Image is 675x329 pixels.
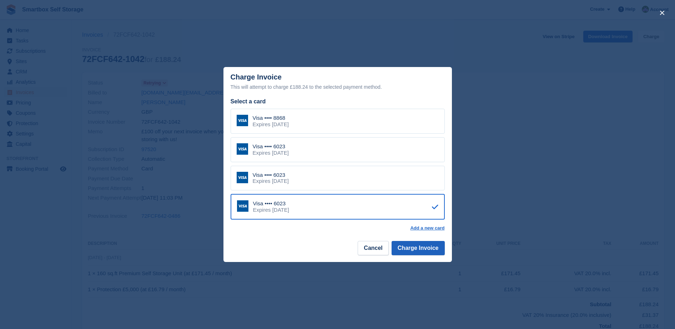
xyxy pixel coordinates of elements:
div: Visa •••• 6023 [253,143,289,150]
div: Expires [DATE] [253,178,289,184]
img: Visa Logo [237,143,248,155]
div: This will attempt to charge £188.24 to the selected payment method. [231,83,445,91]
button: Cancel [358,241,388,255]
div: Charge Invoice [231,73,445,91]
img: Visa Logo [237,115,248,126]
div: Expires [DATE] [253,207,289,213]
div: Visa •••• 6023 [253,172,289,178]
div: Select a card [231,97,445,106]
button: close [656,7,668,19]
div: Expires [DATE] [253,150,289,156]
a: Add a new card [410,225,444,231]
img: Visa Logo [237,172,248,183]
div: Expires [DATE] [253,121,289,128]
button: Charge Invoice [392,241,445,255]
div: Visa •••• 8868 [253,115,289,121]
div: Visa •••• 6023 [253,200,289,207]
img: Visa Logo [237,200,248,212]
